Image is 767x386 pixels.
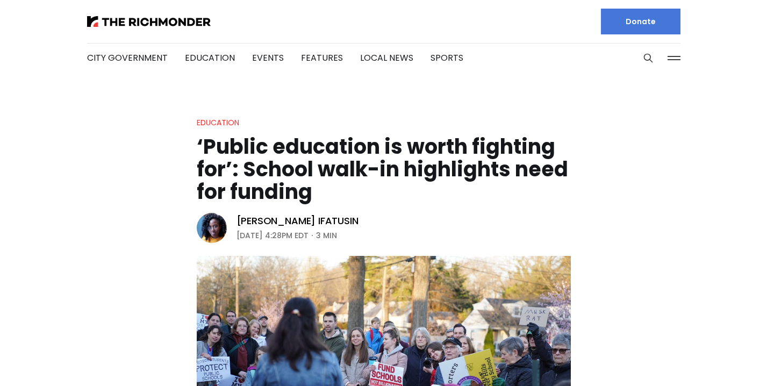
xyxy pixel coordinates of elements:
[197,117,239,128] a: Education
[676,333,767,386] iframe: portal-trigger
[236,215,359,227] a: [PERSON_NAME] Ifatusin
[197,213,227,243] img: Victoria A. Ifatusin
[236,229,309,242] time: [DATE] 4:28PM EDT
[185,52,235,64] a: Education
[601,9,680,34] a: Donate
[640,50,656,66] button: Search this site
[431,52,463,64] a: Sports
[301,52,343,64] a: Features
[87,52,168,64] a: City Government
[197,135,571,203] h1: ‘Public education is worth fighting for’: School walk-in highlights need for funding
[252,52,284,64] a: Events
[87,16,211,27] img: The Richmonder
[316,229,337,242] span: 3 min
[360,52,413,64] a: Local News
